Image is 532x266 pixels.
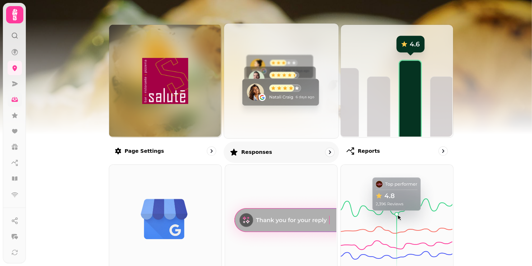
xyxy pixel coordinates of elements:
a: Page settingsHow was your Salute experience?Page settings [109,24,222,161]
svg: go to [439,147,447,155]
a: ReportsReports [340,24,453,161]
p: Responses [241,148,272,156]
p: Reports [358,147,380,155]
img: Reports [340,24,452,137]
svg: go to [208,147,215,155]
a: ResponsesResponses [224,23,339,162]
img: How was your Salute experience? [123,58,207,104]
p: Page settings [125,147,164,155]
svg: go to [326,148,333,156]
img: Responses [223,23,337,137]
